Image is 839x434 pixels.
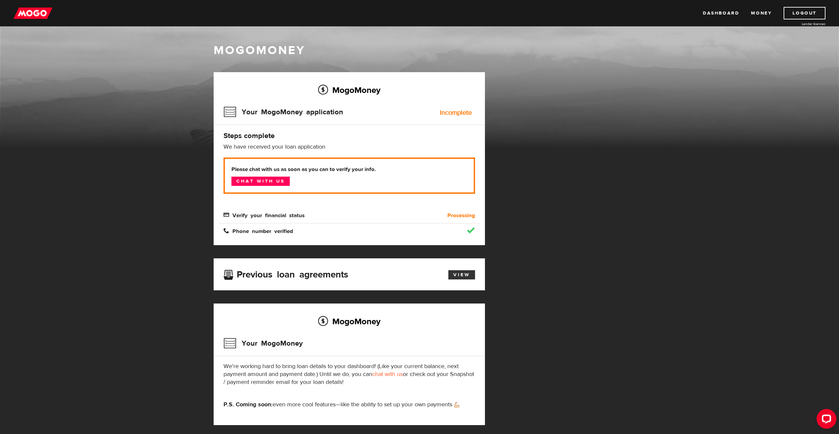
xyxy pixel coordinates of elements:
a: View [448,270,475,279]
p: We're working hard to bring loan details to your dashboard! (Like your current balance, next paym... [224,362,475,386]
a: Money [751,7,772,19]
h4: Steps complete [224,131,475,140]
p: even more cool features—like the ability to set up your own payments [224,401,475,409]
a: Chat with us [231,177,290,186]
b: Please chat with us as soon as you can to verify your info. [231,165,467,173]
h3: Your MogoMoney [224,335,303,352]
div: Incomplete [440,109,472,116]
a: chat with us [372,370,403,378]
h2: MogoMoney [224,83,475,97]
h3: Previous loan agreements [224,269,348,278]
h1: MogoMoney [214,43,626,57]
span: Verify your financial status [224,212,305,217]
b: Processing [447,212,475,219]
img: mogo_logo-11ee424be714fa7cbb0f0f49df9e16ec.png [14,7,52,19]
a: Dashboard [703,7,739,19]
img: strong arm emoji [454,402,460,408]
p: We have received your loan application [224,143,475,151]
h3: Your MogoMoney application [224,103,343,121]
span: Phone number verified [224,228,293,233]
iframe: LiveChat chat widget [811,406,839,434]
h2: MogoMoney [224,314,475,328]
strong: P.S. Coming soon: [224,401,273,408]
a: Logout [784,7,825,19]
a: Lender licences [776,21,825,26]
